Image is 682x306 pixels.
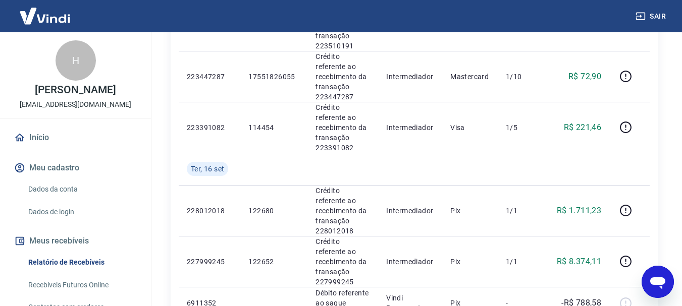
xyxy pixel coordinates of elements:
[20,99,131,110] p: [EMAIL_ADDRESS][DOMAIN_NAME]
[506,206,536,216] p: 1/1
[564,121,602,134] p: R$ 221,46
[568,71,601,83] p: R$ 72,90
[506,123,536,133] p: 1/5
[248,123,299,133] p: 114454
[316,186,370,236] p: Crédito referente ao recebimento da transação 228012018
[506,257,536,267] p: 1/1
[12,127,139,149] a: Início
[187,206,232,216] p: 228012018
[12,1,78,31] img: Vindi
[642,266,674,298] iframe: Botão para abrir a janela de mensagens, conversa em andamento
[450,72,490,82] p: Mastercard
[450,123,490,133] p: Visa
[12,230,139,252] button: Meus recebíveis
[187,123,232,133] p: 223391082
[24,179,139,200] a: Dados da conta
[187,72,232,82] p: 223447287
[634,7,670,26] button: Sair
[386,72,434,82] p: Intermediador
[316,51,370,102] p: Crédito referente ao recebimento da transação 223447287
[248,206,299,216] p: 122680
[56,40,96,81] div: H
[248,257,299,267] p: 122652
[386,257,434,267] p: Intermediador
[316,102,370,153] p: Crédito referente ao recebimento da transação 223391082
[386,206,434,216] p: Intermediador
[450,206,490,216] p: Pix
[24,275,139,295] a: Recebíveis Futuros Online
[191,164,224,174] span: Ter, 16 set
[557,205,601,217] p: R$ 1.711,23
[450,257,490,267] p: Pix
[12,157,139,179] button: Meu cadastro
[35,85,116,95] p: [PERSON_NAME]
[316,236,370,287] p: Crédito referente ao recebimento da transação 227999245
[506,72,536,82] p: 1/10
[187,257,232,267] p: 227999245
[248,72,299,82] p: 17551826055
[24,202,139,222] a: Dados de login
[386,123,434,133] p: Intermediador
[24,252,139,273] a: Relatório de Recebíveis
[557,256,601,268] p: R$ 8.374,11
